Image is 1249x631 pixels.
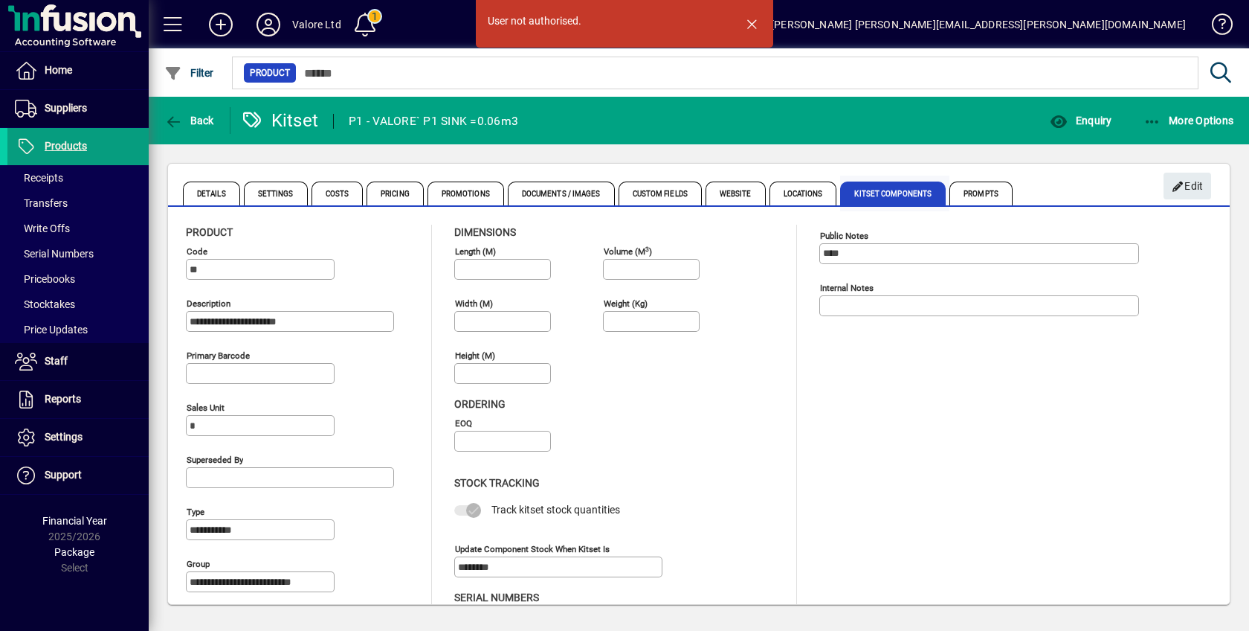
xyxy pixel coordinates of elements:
mat-label: Superseded by [187,455,243,465]
a: Staff [7,343,149,380]
mat-label: Height (m) [455,350,495,361]
button: Profile [245,11,292,38]
mat-label: Sales unit [187,403,225,413]
mat-label: Internal Notes [820,283,874,293]
a: Knowledge Base [1201,3,1230,51]
button: Add [197,11,245,38]
span: Serial Numbers [15,248,94,260]
mat-label: Type [187,507,204,517]
span: Website [706,182,766,205]
span: Products [45,140,87,152]
span: Suppliers [45,102,87,114]
span: Enquiry [1050,115,1111,126]
a: Suppliers [7,90,149,127]
button: Filter [161,60,218,86]
mat-label: Length (m) [455,246,496,257]
mat-label: Volume (m ) [604,246,652,257]
a: Pricebooks [7,266,149,292]
span: Receipts [15,172,63,184]
mat-label: Description [187,298,230,309]
span: Product [250,65,290,80]
span: More Options [1143,115,1234,126]
span: Back [164,115,214,126]
mat-label: Width (m) [455,298,493,309]
mat-label: Update component stock when kitset is [455,543,610,554]
div: [PERSON_NAME] [PERSON_NAME][EMAIL_ADDRESS][PERSON_NAME][DOMAIN_NAME] [771,13,1186,36]
span: Settings [244,182,308,205]
span: Filter [164,67,214,79]
div: Kitset [242,109,319,132]
span: Pricing [367,182,424,205]
span: Settings [45,431,83,443]
a: Transfers [7,190,149,216]
button: Back [161,107,218,134]
span: Dimensions [454,226,516,238]
span: Staff [45,355,68,367]
span: Details [183,182,240,205]
span: Transfers [15,197,68,209]
a: Support [7,457,149,494]
span: Home [45,64,72,76]
span: Support [45,469,82,481]
mat-label: Public Notes [820,231,868,241]
span: Stock Tracking [454,477,540,489]
a: Settings [7,419,149,456]
span: Serial Numbers [454,592,539,603]
span: Track kitset stock quantities [491,504,620,516]
sup: 3 [645,245,649,252]
span: Documents / Images [508,182,615,205]
span: Promotions [427,182,504,205]
button: Edit [1164,173,1211,199]
span: Kitset Components [840,182,946,205]
mat-label: EOQ [455,418,472,429]
mat-label: Code [187,246,207,257]
span: Pricebooks [15,273,75,285]
a: Write Offs [7,216,149,241]
span: Edit [1172,174,1204,199]
app-page-header-button: Back [149,107,230,134]
mat-label: Group [187,559,210,569]
span: Locations [769,182,837,205]
mat-label: Weight (Kg) [604,298,648,309]
span: Financial Year [42,515,107,527]
span: Ordering [454,398,506,410]
a: Serial Numbers [7,241,149,266]
button: Enquiry [1046,107,1115,134]
div: P1 - VALORE` P1 SINK =0.06m3 [349,109,518,133]
button: More Options [1140,107,1238,134]
span: Stocktakes [15,298,75,310]
a: Reports [7,381,149,418]
span: Package [54,546,94,558]
span: Custom Fields [619,182,702,205]
span: Prompts [949,182,1013,205]
span: Costs [312,182,364,205]
span: Write Offs [15,222,70,234]
span: Product [186,226,233,238]
a: Home [7,52,149,89]
a: Receipts [7,165,149,190]
span: Reports [45,393,81,405]
div: Valore Ltd [292,13,341,36]
a: Stocktakes [7,292,149,317]
a: Price Updates [7,317,149,342]
mat-label: Primary barcode [187,350,250,361]
span: Price Updates [15,324,88,336]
